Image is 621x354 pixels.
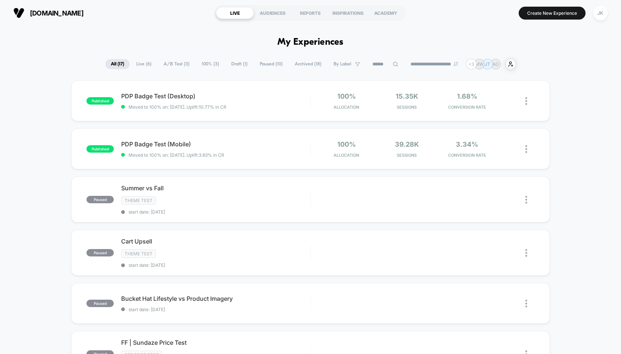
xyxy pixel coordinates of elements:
img: close [525,196,527,204]
div: AUDIENCES [254,7,291,19]
span: Moved to 100% on: [DATE] . Uplift: 3.83% in CR [129,152,224,158]
span: start date: [DATE] [121,209,310,215]
span: 15.35k [396,92,418,100]
span: PDP Badge Test (Desktop) [121,92,310,100]
span: A/B Test ( 3 ) [158,59,195,69]
div: INSPIRATIONS [329,7,367,19]
span: Draft ( 1 ) [226,59,253,69]
span: Allocation [334,153,359,158]
h1: My Experiences [277,37,344,48]
span: 39.28k [395,140,419,148]
div: LIVE [216,7,254,19]
span: Theme Test [121,196,156,205]
div: ACADEMY [367,7,405,19]
span: Moved to 100% on: [DATE] . Uplift: 10.77% in CR [129,104,226,110]
span: Sessions [378,153,435,158]
span: CONVERSION RATE [439,105,495,110]
span: paused [86,249,114,256]
span: 3.34% [456,140,478,148]
img: end [454,62,458,66]
span: 1.68% [457,92,477,100]
img: Visually logo [13,7,24,18]
span: published [86,145,114,153]
img: close [525,249,527,257]
span: Allocation [334,105,359,110]
button: JK [591,6,610,21]
div: REPORTS [291,7,329,19]
span: Summer vs Fall [121,184,310,192]
span: 100% [337,140,356,148]
span: FF | Sundaze Price Test [121,339,310,346]
span: 100% [337,92,356,100]
img: close [525,97,527,105]
div: + 3 [466,59,477,69]
span: Paused ( 10 ) [254,59,288,69]
span: [DOMAIN_NAME] [30,9,83,17]
span: paused [86,196,114,203]
button: Create New Experience [519,7,586,20]
span: Bucket Hat Lifestyle vs Product Imagery [121,295,310,302]
p: JT [485,61,490,67]
span: Theme Test [121,249,156,258]
span: Archived ( 18 ) [289,59,327,69]
span: CONVERSION RATE [439,153,495,158]
span: Cart Upsell [121,238,310,245]
p: AO [492,61,499,67]
div: JK [593,6,608,20]
p: MW [475,61,484,67]
img: close [525,300,527,307]
span: Sessions [378,105,435,110]
span: Live ( 6 ) [131,59,157,69]
span: PDP Badge Test (Mobile) [121,140,310,148]
span: 100% ( 3 ) [196,59,225,69]
img: close [525,145,527,153]
span: paused [86,300,114,307]
span: start date: [DATE] [121,307,310,312]
span: By Label [334,61,351,67]
span: published [86,97,114,105]
button: [DOMAIN_NAME] [11,7,86,19]
span: start date: [DATE] [121,262,310,268]
span: All ( 17 ) [105,59,130,69]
